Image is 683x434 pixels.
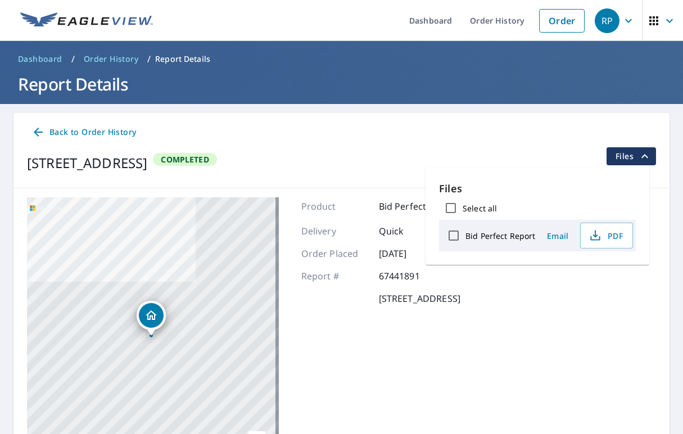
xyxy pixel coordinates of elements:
[539,9,585,33] a: Order
[137,301,166,336] div: Dropped pin, building 1, Residential property, 1639 22nd Pl Forest Grove, OR 97116
[606,147,656,165] button: filesDropdownBtn-67441891
[18,53,62,65] span: Dashboard
[154,154,215,165] span: Completed
[544,230,571,241] span: Email
[147,52,151,66] li: /
[301,200,369,213] p: Product
[379,200,427,213] p: Bid Perfect
[31,125,136,139] span: Back to Order History
[301,224,369,238] p: Delivery
[27,153,147,173] div: [STREET_ADDRESS]
[587,229,623,242] span: PDF
[379,247,446,260] p: [DATE]
[379,269,446,283] p: 67441891
[71,52,75,66] li: /
[379,292,460,305] p: [STREET_ADDRESS]
[463,203,497,214] label: Select all
[580,223,633,248] button: PDF
[20,12,153,29] img: EV Logo
[13,50,670,68] nav: breadcrumb
[27,122,141,143] a: Back to Order History
[79,50,143,68] a: Order History
[439,181,636,196] p: Files
[155,53,210,65] p: Report Details
[301,247,369,260] p: Order Placed
[595,8,619,33] div: RP
[465,230,535,241] label: Bid Perfect Report
[616,150,652,163] span: Files
[540,227,576,245] button: Email
[13,73,670,96] h1: Report Details
[84,53,138,65] span: Order History
[379,224,446,238] p: Quick
[13,50,67,68] a: Dashboard
[301,269,369,283] p: Report #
